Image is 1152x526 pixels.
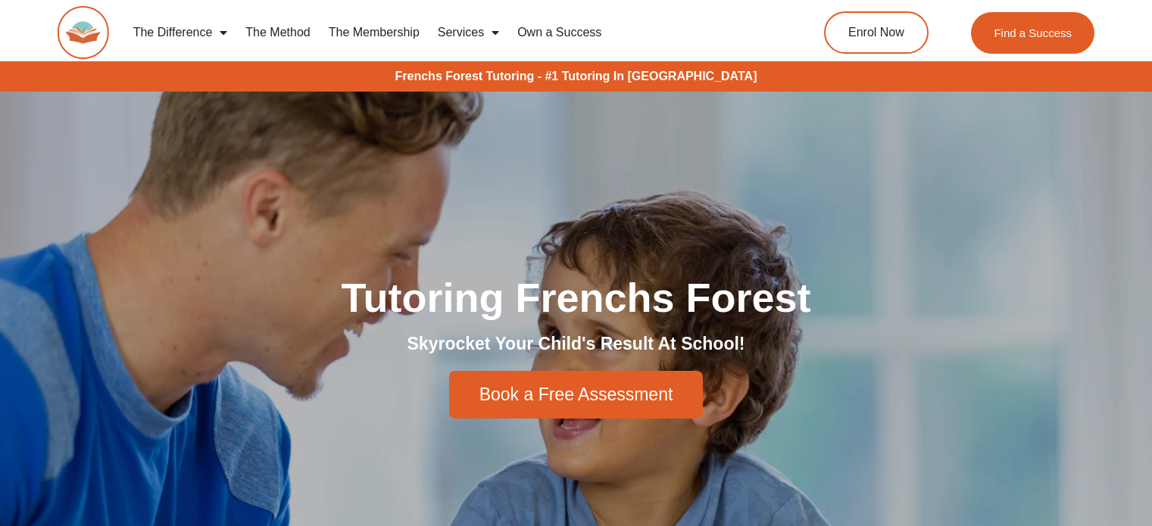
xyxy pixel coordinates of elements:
a: The Method [236,15,319,50]
span: Book a Free Assessment [479,386,673,403]
nav: Menu [124,15,765,50]
span: Find a Success [994,27,1072,39]
span: Enrol Now [848,26,904,39]
h2: Skyrocket Your Child's Result At School! [152,333,1001,356]
a: The Membership [320,15,429,50]
a: Own a Success [508,15,610,50]
a: Find a Success [971,12,1094,54]
h1: Tutoring Frenchs Forest [152,277,1001,318]
a: The Difference [124,15,237,50]
a: Book a Free Assessment [449,371,704,419]
a: Enrol Now [824,11,929,54]
a: Services [429,15,508,50]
